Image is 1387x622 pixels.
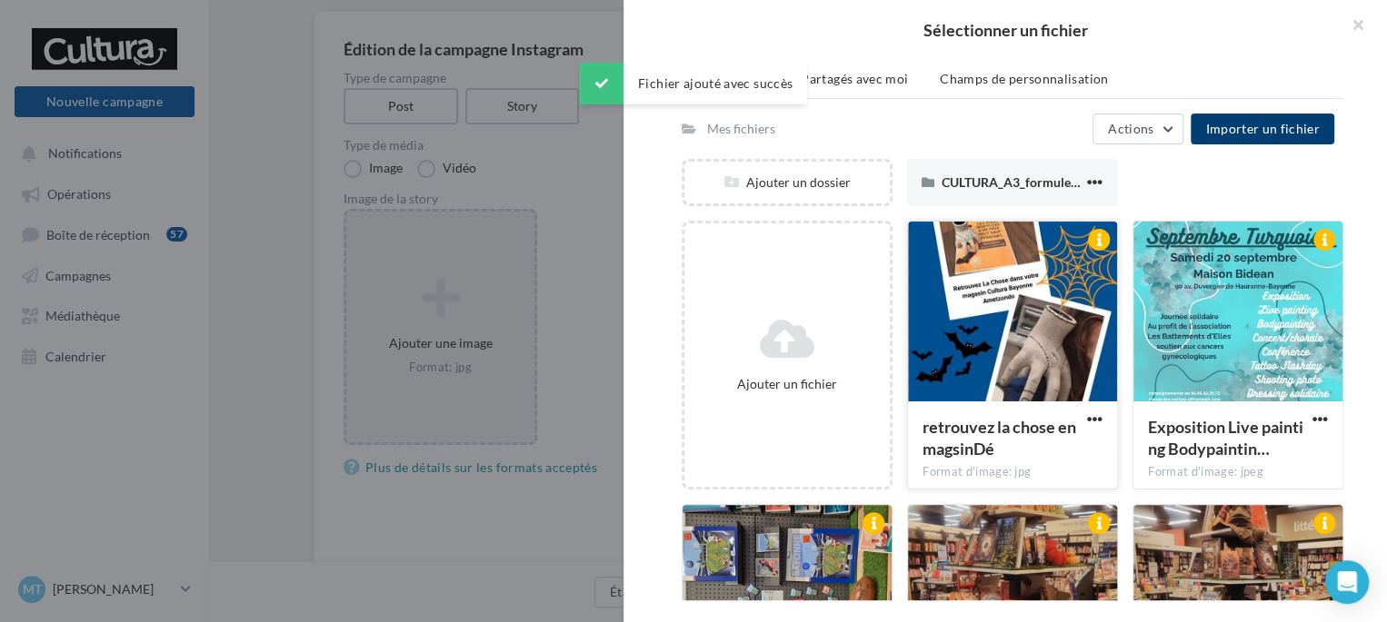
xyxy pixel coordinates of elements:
button: Actions [1093,114,1183,144]
span: Actions [1108,121,1153,136]
span: Exposition Live painting Bodypainting Concert_chorale Tattoo Flashday Shoot_20250831_153819_0000 [1148,417,1303,459]
div: Format d'image: jpeg [1148,464,1328,480]
span: retrouvez la chose en magsinDé [923,417,1076,459]
h2: Sélectionner un fichier [653,22,1358,38]
div: Ajouter un dossier [684,173,890,192]
span: Importer un fichier [1205,121,1320,136]
span: CULTURA_A3_formule_anniversaire_plongeoir1 (1) (1) [942,174,1248,190]
div: Ajouter un fichier [692,375,883,393]
span: Partagés avec moi [801,71,908,86]
div: Open Intercom Messenger [1325,560,1369,604]
span: Champs de personnalisation [940,71,1108,86]
div: Format d'image: jpg [923,464,1103,480]
div: Fichier ajouté avec succès [580,63,807,104]
button: Importer un fichier [1191,114,1334,144]
div: Mes fichiers [707,120,775,138]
